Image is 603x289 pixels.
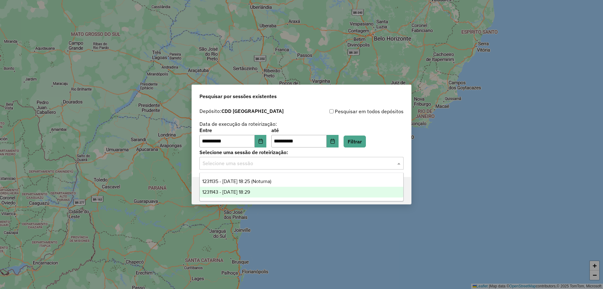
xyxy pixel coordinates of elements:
[271,126,338,134] label: até
[199,173,404,201] ng-dropdown-panel: Options list
[344,136,366,147] button: Filtrar
[199,148,404,156] label: Selecione uma sessão de roteirização:
[199,120,277,128] label: Data de execução da roteirização:
[301,108,404,115] div: Pesquisar em todos depósitos
[199,107,284,115] label: Depósito:
[255,135,267,147] button: Choose Date
[202,179,271,184] span: 1231135 - [DATE] 18:25 (Noturna)
[221,108,284,114] strong: CDD [GEOGRAPHIC_DATA]
[199,126,266,134] label: Entre
[202,189,250,195] span: 1231143 - [DATE] 18:29
[327,135,339,147] button: Choose Date
[199,92,277,100] span: Pesquisar por sessões existentes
